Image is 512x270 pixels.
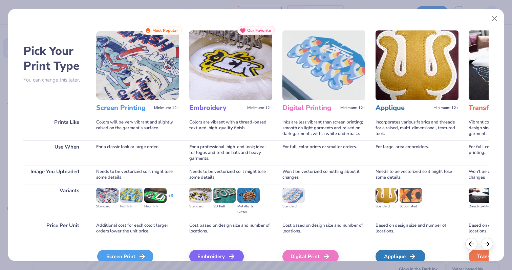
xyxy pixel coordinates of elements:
div: Colors will be very vibrant and slightly raised on the garment's surface. [96,116,179,140]
div: Standard [189,204,212,209]
div: Price Per Unit [23,219,86,238]
div: For a classic look or large order. [96,140,179,165]
img: Sublimated [400,188,422,203]
div: Needs to be vectorized so it might lose some details [376,165,458,184]
img: Puff Ink [120,188,143,203]
img: Direct-to-film [469,188,491,203]
span: Minimum: 12+ [154,106,179,110]
span: Minimum: 12+ [340,106,365,110]
h3: Embroidery [189,104,244,112]
div: Cost based on design size and number of locations. [189,219,272,238]
div: Variants [23,184,86,219]
span: Minimum: 12+ [247,106,272,110]
img: Embroidery [189,30,272,100]
div: Screen Print [97,250,153,263]
div: Inks are less vibrant than screen printing; smooth on light garments and raised on dark garments ... [282,116,365,140]
div: Prints Like [23,116,86,140]
div: Sublimated [400,204,422,209]
div: Based on design size and number of locations. [376,219,458,238]
span: Our Favorite [247,28,271,33]
div: Won't be vectorized so nothing about it changes [282,165,365,184]
div: Direct-to-film [469,204,491,209]
img: 3D Puff [213,188,236,203]
img: Standard [376,188,398,203]
h2: Pick Your Print Type [23,44,86,73]
div: + 3 [168,193,173,204]
div: Neon Ink [144,204,167,209]
img: Standard [96,188,119,203]
div: Incorporates various fabrics and threads for a raised, multi-dimensional, textured look. [376,116,458,140]
span: Minimum: 12+ [433,106,458,110]
div: Standard [282,204,305,209]
div: Additional cost for each color; larger orders lower the unit price. [96,219,179,238]
div: Use When [23,140,86,165]
p: You can change this later. [23,77,86,83]
div: Colors are vibrant with a thread-based textured, high-quality finish. [189,116,272,140]
img: Applique [376,30,458,100]
div: Image You Uploaded [23,165,86,184]
div: Digital Print [282,250,339,263]
div: For large-area embroidery. [376,140,458,165]
button: Close [488,12,501,25]
h3: Applique [376,104,431,112]
div: 3D Puff [213,204,236,209]
img: Screen Printing [96,30,179,100]
div: Needs to be vectorized so it might lose some details [96,165,179,184]
span: Most Popular [152,28,178,33]
div: Metallic & Glitter [237,204,260,215]
img: Standard [282,188,305,203]
img: Digital Printing [282,30,365,100]
img: Neon Ink [144,188,167,203]
div: Applique [376,250,425,263]
h3: Digital Printing [282,104,338,112]
div: For full-color prints or smaller orders. [282,140,365,165]
img: Metallic & Glitter [237,188,260,203]
div: For a professional, high-end look; ideal for logos and text on hats and heavy garments. [189,140,272,165]
div: Standard [376,204,398,209]
div: Puff Ink [120,204,143,209]
div: Embroidery [189,250,244,263]
h3: Screen Printing [96,104,151,112]
div: Standard [96,204,119,209]
div: Needs to be vectorized so it might lose some details [189,165,272,184]
img: Standard [189,188,212,203]
div: Cost based on design size and number of locations. [282,219,365,238]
